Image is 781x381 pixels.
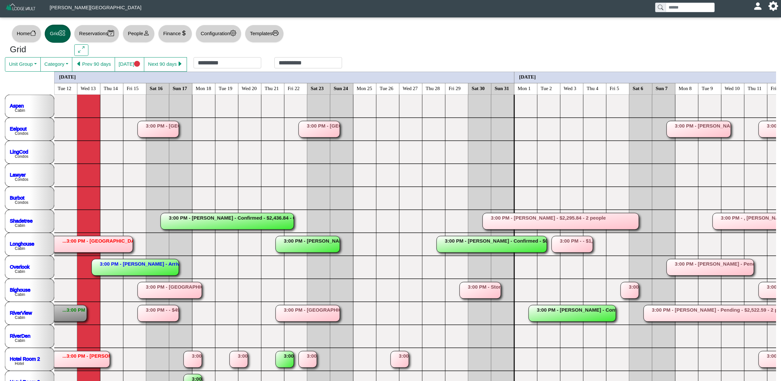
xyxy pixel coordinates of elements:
svg: gear [230,30,236,36]
input: Check in [194,57,261,68]
a: Aspen [10,103,24,108]
text: Wed 3 [564,85,576,91]
text: Fri 5 [610,85,619,91]
a: RiverView [10,310,32,315]
svg: arrows angle expand [78,46,84,53]
button: Next 90 dayscaret right fill [144,57,187,72]
svg: person fill [755,4,760,9]
button: [DATE]circle fill [115,57,144,72]
text: Fri 29 [449,85,461,91]
text: Tue 12 [58,85,72,91]
text: Tue 19 [219,85,233,91]
svg: grid [59,30,65,36]
button: Gridgrid [45,25,71,43]
a: Lawyer [10,172,26,177]
text: Sat 6 [633,85,644,91]
text: Mon 8 [679,85,692,91]
text: Thu 11 [748,85,762,91]
text: Cabin [15,108,25,113]
text: Sun 7 [656,85,668,91]
a: Hotel Room 2 [10,356,40,361]
svg: caret left fill [76,61,82,67]
text: Cabin [15,246,25,251]
svg: circle fill [134,61,140,67]
a: Overlook [10,264,30,269]
text: Cabin [15,315,25,320]
text: Thu 21 [265,85,279,91]
button: Unit Group [5,57,41,72]
text: Cabin [15,338,25,343]
text: Sat 30 [472,85,485,91]
input: Check out [274,57,342,68]
text: Thu 4 [587,85,599,91]
button: Templatesprinter [245,25,284,43]
text: Sat 23 [311,85,324,91]
button: Financecurrency dollar [158,25,192,43]
text: Wed 27 [403,85,418,91]
svg: currency dollar [181,30,187,36]
text: Fri 22 [288,85,300,91]
svg: search [658,5,663,10]
text: Sun 24 [334,85,348,91]
text: Fri 15 [127,85,139,91]
text: Cabin [15,269,25,274]
text: [DATE] [519,74,536,79]
a: Eelpout [10,126,27,131]
a: Longhouse [10,241,34,246]
text: Thu 28 [426,85,440,91]
svg: person [143,30,149,36]
svg: caret right fill [177,61,183,67]
a: LingCod [10,149,28,154]
text: Mon 18 [196,85,211,91]
button: Homehouse [11,25,41,43]
svg: gear fill [771,4,776,9]
text: Tue 2 [541,85,552,91]
button: Peopleperson [123,25,154,43]
button: caret left fillPrev 90 days [72,57,115,72]
text: Cabin [15,223,25,228]
a: Shadetree [10,218,33,223]
text: Sat 16 [150,85,163,91]
text: Mon 1 [518,85,531,91]
button: arrows angle expand [74,44,88,56]
text: Wed 20 [242,85,257,91]
text: Sun 17 [173,85,187,91]
svg: house [30,30,36,36]
text: Tue 9 [702,85,713,91]
text: Wed 10 [725,85,740,91]
text: Wed 13 [81,85,96,91]
a: Bighouse [10,287,31,292]
button: Category [40,57,72,72]
text: Mon 25 [357,85,372,91]
text: Thu 14 [104,85,118,91]
text: [DATE] [59,74,76,79]
text: Condos [15,200,28,205]
text: Condos [15,131,28,136]
text: Tue 26 [380,85,394,91]
text: Cabin [15,292,25,297]
button: Configurationgear [195,25,241,43]
svg: calendar2 check [108,30,114,36]
text: Condos [15,177,28,182]
text: Hotel [15,361,24,366]
a: RiverDen [10,333,31,338]
button: Reservationscalendar2 check [74,25,119,43]
svg: printer [272,30,279,36]
text: Sun 31 [495,85,509,91]
h3: Grid [10,44,64,55]
text: Condos [15,154,28,159]
img: Z [5,3,36,14]
a: Burbot [10,195,25,200]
